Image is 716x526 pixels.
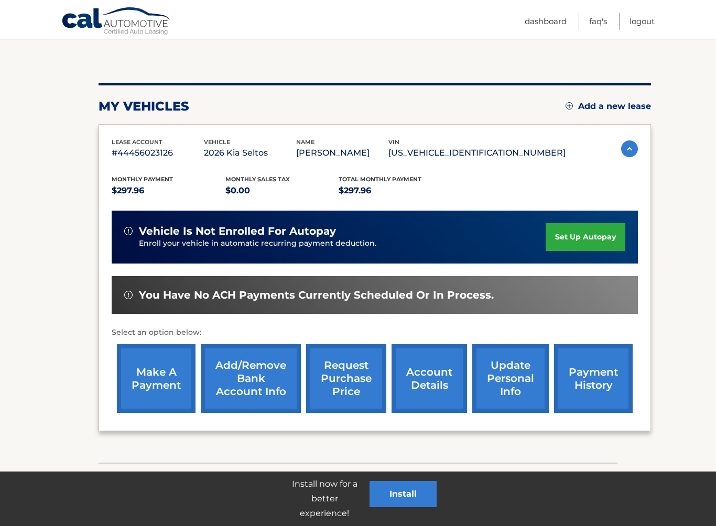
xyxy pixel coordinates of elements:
a: request purchase price [306,344,386,413]
a: Logout [630,13,655,30]
p: Install now for a better experience! [279,477,370,521]
h2: my vehicles [99,98,189,114]
a: update personal info [472,344,549,413]
a: Cal Automotive [61,7,171,37]
p: [US_VEHICLE_IDENTIFICATION_NUMBER] [388,146,566,160]
a: FAQ's [589,13,607,30]
span: vin [388,138,399,146]
button: Install [370,481,437,507]
a: Add a new lease [566,101,651,112]
img: alert-white.svg [124,291,133,299]
a: Dashboard [525,13,567,30]
a: account details [392,344,467,413]
p: $0.00 [225,183,339,198]
span: vehicle is not enrolled for autopay [139,225,336,238]
p: Enroll your vehicle in automatic recurring payment deduction. [139,238,546,249]
span: Total Monthly Payment [339,176,421,183]
span: Monthly sales Tax [225,176,290,183]
p: Select an option below: [112,326,638,339]
a: payment history [554,344,633,413]
img: add.svg [566,102,573,109]
p: $297.96 [112,183,225,198]
p: $297.96 [339,183,452,198]
span: Monthly Payment [112,176,173,183]
a: set up autopay [546,223,625,251]
a: make a payment [117,344,196,413]
p: If you need assistance, please contact us at: or email us at [105,467,611,501]
img: alert-white.svg [124,227,133,235]
a: Add/Remove bank account info [201,344,301,413]
span: lease account [112,138,162,146]
span: You have no ACH payments currently scheduled or in process. [139,289,494,302]
span: [PHONE_NUMBER] [338,469,430,481]
span: name [296,138,314,146]
p: [PERSON_NAME] [296,146,388,160]
p: #44456023126 [112,146,204,160]
span: vehicle [204,138,230,146]
p: 2026 Kia Seltos [204,146,296,160]
img: accordion-active.svg [621,140,638,157]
